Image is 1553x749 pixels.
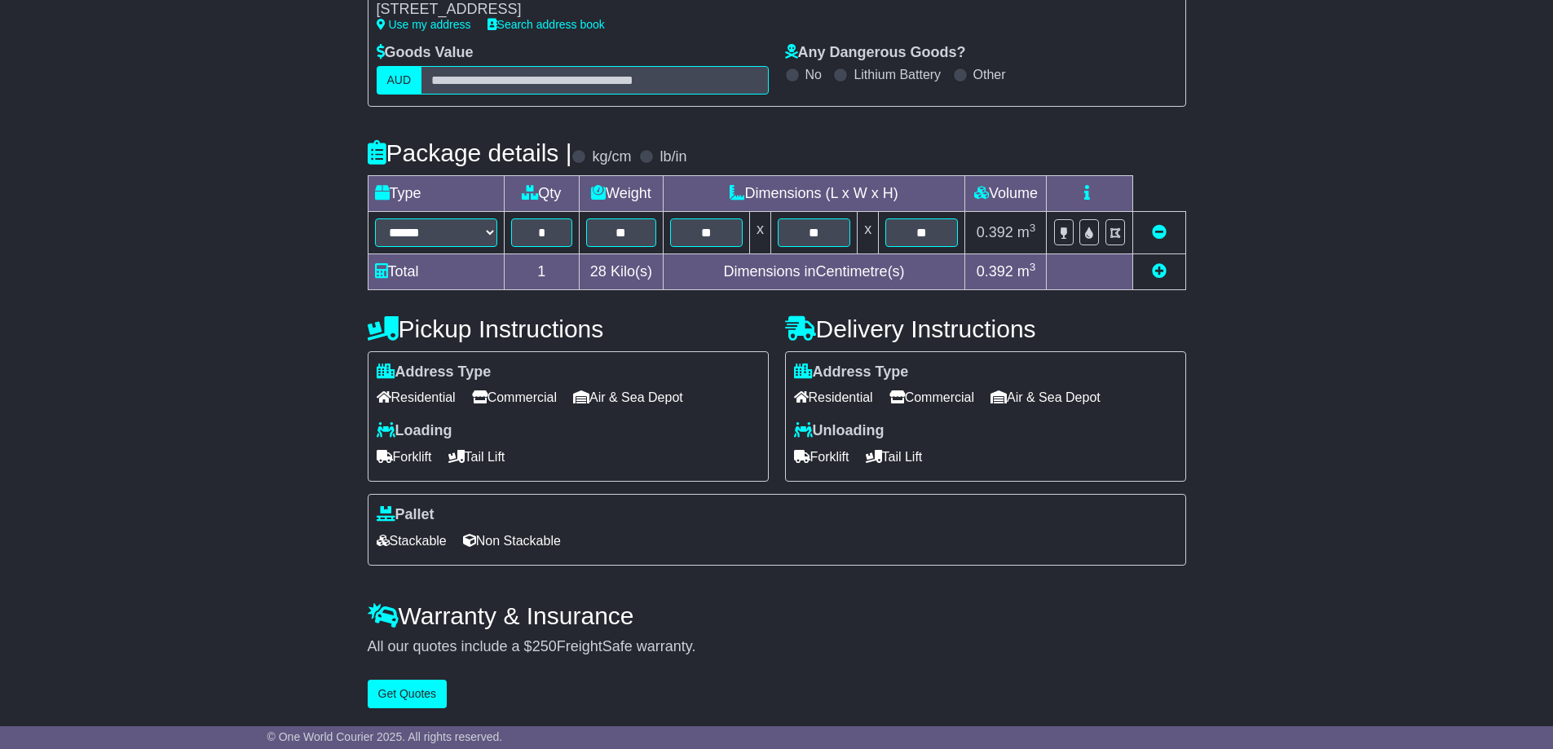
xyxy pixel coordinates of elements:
[504,253,580,289] td: 1
[749,211,770,253] td: x
[590,263,607,280] span: 28
[377,18,471,31] a: Use my address
[377,66,422,95] label: AUD
[977,224,1013,240] span: 0.392
[794,363,909,381] label: Address Type
[368,139,572,166] h4: Package details |
[368,315,769,342] h4: Pickup Instructions
[368,175,504,211] td: Type
[1030,222,1036,234] sup: 3
[580,253,664,289] td: Kilo(s)
[1152,224,1167,240] a: Remove this item
[785,315,1186,342] h4: Delivery Instructions
[990,385,1101,410] span: Air & Sea Depot
[377,1,739,19] div: [STREET_ADDRESS]
[377,528,447,553] span: Stackable
[448,444,505,469] span: Tail Lift
[504,175,580,211] td: Qty
[368,602,1186,629] h4: Warranty & Insurance
[267,730,503,743] span: © One World Courier 2025. All rights reserved.
[660,148,686,166] label: lb/in
[965,175,1047,211] td: Volume
[1030,261,1036,273] sup: 3
[377,363,492,381] label: Address Type
[1017,263,1036,280] span: m
[377,385,456,410] span: Residential
[368,253,504,289] td: Total
[794,422,885,440] label: Unloading
[488,18,605,31] a: Search address book
[368,638,1186,656] div: All our quotes include a $ FreightSafe warranty.
[977,263,1013,280] span: 0.392
[532,638,557,654] span: 250
[805,67,822,82] label: No
[794,385,873,410] span: Residential
[1017,224,1036,240] span: m
[854,67,941,82] label: Lithium Battery
[663,175,965,211] td: Dimensions (L x W x H)
[368,680,448,708] button: Get Quotes
[377,422,452,440] label: Loading
[785,44,966,62] label: Any Dangerous Goods?
[377,444,432,469] span: Forklift
[592,148,631,166] label: kg/cm
[463,528,561,553] span: Non Stackable
[573,385,683,410] span: Air & Sea Depot
[472,385,557,410] span: Commercial
[794,444,849,469] span: Forklift
[973,67,1006,82] label: Other
[580,175,664,211] td: Weight
[1152,263,1167,280] a: Add new item
[858,211,879,253] td: x
[377,44,474,62] label: Goods Value
[663,253,965,289] td: Dimensions in Centimetre(s)
[377,506,435,524] label: Pallet
[866,444,923,469] span: Tail Lift
[889,385,974,410] span: Commercial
